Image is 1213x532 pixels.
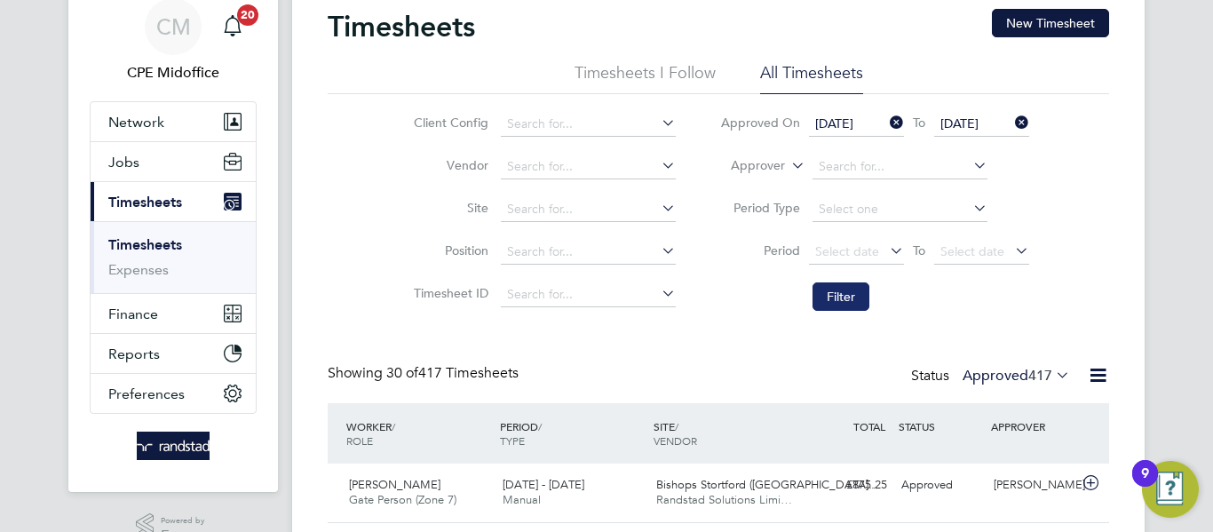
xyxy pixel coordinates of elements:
[91,182,256,221] button: Timesheets
[1142,461,1199,518] button: Open Resource Center, 9 new notifications
[1141,473,1149,496] div: 9
[503,477,584,492] span: [DATE] - [DATE]
[538,419,542,433] span: /
[815,243,879,259] span: Select date
[656,477,880,492] span: Bishops Stortford ([GEOGRAPHIC_DATA]…
[911,364,1074,389] div: Status
[91,102,256,141] button: Network
[392,419,395,433] span: /
[575,62,716,94] li: Timesheets I Follow
[853,419,885,433] span: TOTAL
[108,194,182,210] span: Timesheets
[91,221,256,293] div: Timesheets
[501,197,676,222] input: Search for...
[1028,367,1052,385] span: 417
[987,471,1079,500] div: [PERSON_NAME]
[705,157,785,175] label: Approver
[894,410,987,442] div: STATUS
[408,157,488,173] label: Vendor
[501,155,676,179] input: Search for...
[108,236,182,253] a: Timesheets
[349,492,456,507] span: Gate Person (Zone 7)
[675,419,678,433] span: /
[908,239,931,262] span: To
[408,200,488,216] label: Site
[500,433,525,448] span: TYPE
[108,154,139,171] span: Jobs
[90,62,257,83] span: CPE Midoffice
[720,242,800,258] label: Period
[91,142,256,181] button: Jobs
[342,410,496,457] div: WORKER
[908,111,931,134] span: To
[496,410,649,457] div: PERIOD
[91,294,256,333] button: Finance
[815,115,853,131] span: [DATE]
[501,282,676,307] input: Search for...
[91,374,256,413] button: Preferences
[720,200,800,216] label: Period Type
[386,364,519,382] span: 417 Timesheets
[501,112,676,137] input: Search for...
[90,432,257,460] a: Go to home page
[813,197,987,222] input: Select one
[386,364,418,382] span: 30 of
[940,115,979,131] span: [DATE]
[654,433,697,448] span: VENDOR
[408,242,488,258] label: Position
[501,240,676,265] input: Search for...
[137,432,210,460] img: randstad-logo-retina.png
[328,9,475,44] h2: Timesheets
[940,243,1004,259] span: Select date
[992,9,1109,37] button: New Timesheet
[91,334,256,373] button: Reports
[813,155,987,179] input: Search for...
[987,410,1079,442] div: APPROVER
[408,115,488,131] label: Client Config
[108,114,164,131] span: Network
[813,282,869,311] button: Filter
[408,285,488,301] label: Timesheet ID
[963,367,1070,385] label: Approved
[349,477,440,492] span: [PERSON_NAME]
[237,4,258,26] span: 20
[503,492,541,507] span: Manual
[894,471,987,500] div: Approved
[656,492,792,507] span: Randstad Solutions Limi…
[346,433,373,448] span: ROLE
[108,385,185,402] span: Preferences
[760,62,863,94] li: All Timesheets
[802,471,894,500] div: £875.25
[328,364,522,383] div: Showing
[161,513,210,528] span: Powered by
[720,115,800,131] label: Approved On
[108,345,160,362] span: Reports
[156,15,191,38] span: CM
[108,261,169,278] a: Expenses
[649,410,803,457] div: SITE
[108,306,158,322] span: Finance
